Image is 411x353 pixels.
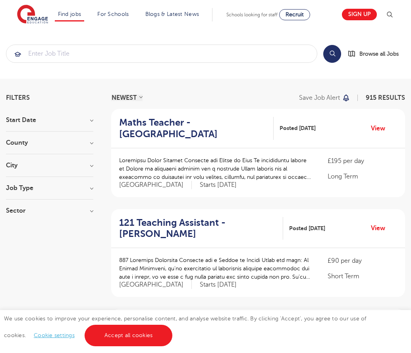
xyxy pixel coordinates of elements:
h3: Start Date [6,117,93,123]
img: Engage Education [17,5,48,25]
a: Blogs & Latest News [145,11,199,17]
span: We use cookies to improve your experience, personalise content, and analyse website traffic. By c... [4,316,367,338]
h2: 121 Teaching Assistant - [PERSON_NAME] [119,217,277,240]
span: Filters [6,95,30,101]
p: 887 Loremips Dolorsita Consecte adi e Seddoe te Incidi Utlab etd magn: Al Enimad Minimveni, qu’no... [119,256,312,281]
a: Browse all Jobs [347,49,405,58]
a: View [371,123,391,134]
p: Starts [DATE] [200,181,237,189]
span: Posted [DATE] [280,124,316,132]
span: [GEOGRAPHIC_DATA] [119,281,192,289]
a: View [371,223,391,233]
a: Accept all cookies [85,325,173,346]
input: Submit [6,45,317,62]
p: £90 per day [328,256,397,266]
a: For Schools [97,11,129,17]
p: Save job alert [299,95,340,101]
a: Find jobs [58,11,81,17]
p: Short Term [328,272,397,281]
button: Search [323,45,341,63]
h3: City [6,162,93,169]
h3: Job Type [6,185,93,191]
span: Schools looking for staff [226,12,278,17]
span: [GEOGRAPHIC_DATA] [119,181,192,189]
h3: Sector [6,208,93,214]
p: Loremipsu Dolor Sitamet Consecte adi Elitse do Eius Te incididuntu labore et Dolore ma aliquaeni ... [119,156,312,181]
h2: Maths Teacher - [GEOGRAPHIC_DATA] [119,117,267,140]
a: Cookie settings [34,332,75,338]
a: 121 Teaching Assistant - [PERSON_NAME] [119,217,283,240]
button: Save job alert [299,95,350,101]
a: Maths Teacher - [GEOGRAPHIC_DATA] [119,117,274,140]
div: Submit [6,45,317,63]
h3: County [6,140,93,146]
p: Long Term [328,172,397,181]
span: Browse all Jobs [359,49,399,58]
span: 915 RESULTS [366,94,405,101]
a: Sign up [342,9,377,20]
span: Recruit [286,12,304,17]
p: £195 per day [328,156,397,166]
span: Posted [DATE] [289,224,325,233]
p: Starts [DATE] [200,281,237,289]
a: Recruit [279,9,310,20]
